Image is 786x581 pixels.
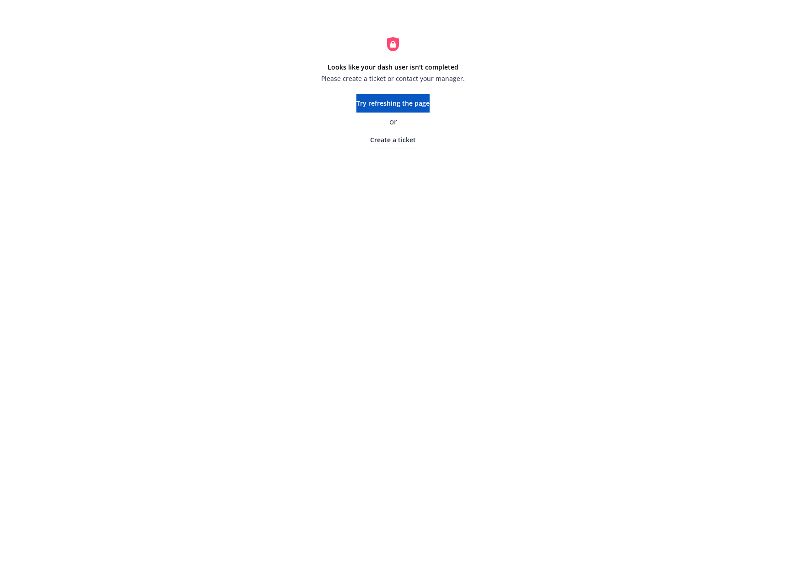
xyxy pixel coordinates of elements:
span: Please create a ticket or contact your manager. [321,74,465,83]
button: Try refreshing the page [356,94,430,113]
span: or [389,116,397,127]
span: Try refreshing the page [356,99,430,108]
span: Create a ticket [370,135,416,144]
strong: Looks like your dash user isn't completed [328,63,458,71]
a: Create a ticket [370,131,416,149]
